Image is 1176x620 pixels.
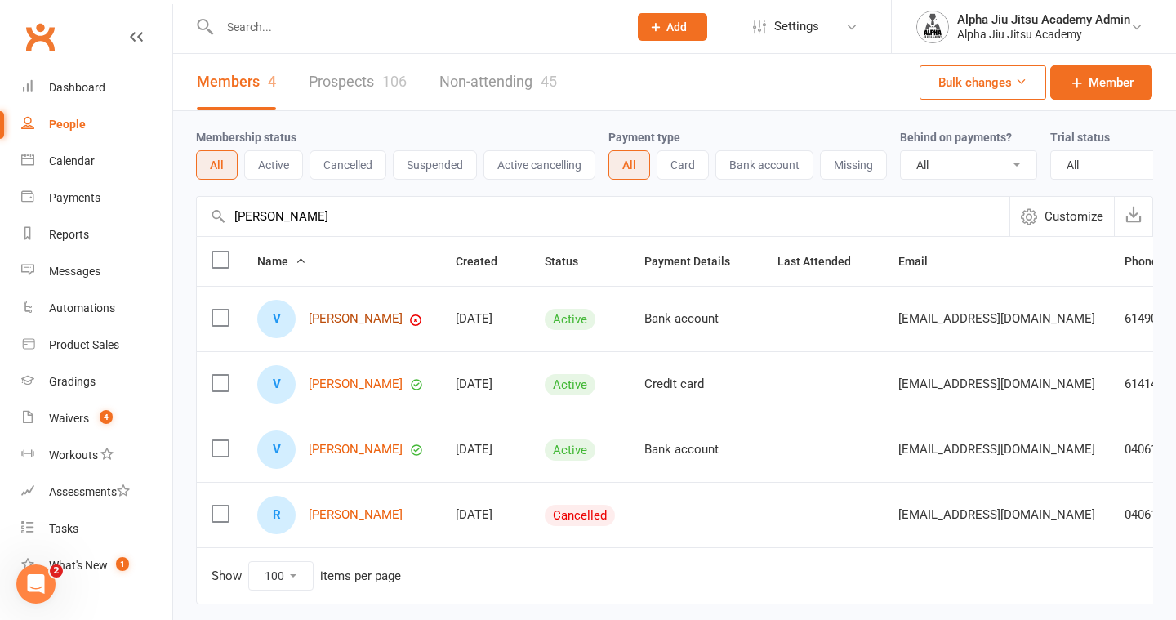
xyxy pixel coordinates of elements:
span: Email [898,255,946,268]
button: Card [657,150,709,180]
span: Customize [1045,207,1103,226]
div: Roman [257,496,296,534]
div: Active [545,309,595,330]
div: Active [545,374,595,395]
a: Workouts [21,437,172,474]
button: Active [244,150,303,180]
button: Payment Details [644,252,748,271]
a: Gradings [21,364,172,400]
a: Payments [21,180,172,216]
a: [PERSON_NAME] [309,312,403,326]
div: Vanessa [257,365,296,404]
div: [DATE] [456,377,515,391]
div: [DATE] [456,508,515,522]
div: 4 [268,73,276,90]
a: Reports [21,216,172,253]
iframe: Intercom live chat [16,564,56,604]
div: [DATE] [456,443,515,457]
div: Assessments [49,485,130,498]
button: Status [545,252,596,271]
a: Member [1050,65,1152,100]
span: 1 [116,557,129,571]
div: Tasks [49,522,78,535]
button: Bulk changes [920,65,1046,100]
button: Last Attended [777,252,869,271]
div: Show [212,561,401,591]
label: Trial status [1050,131,1110,144]
a: Tasks [21,511,172,547]
div: What's New [49,559,108,572]
label: Behind on payments? [900,131,1012,144]
div: People [49,118,86,131]
span: Name [257,255,306,268]
button: Created [456,252,515,271]
span: 2 [50,564,63,578]
input: Search by contact name [197,197,1009,236]
div: items per page [320,569,401,583]
span: [EMAIL_ADDRESS][DOMAIN_NAME] [898,303,1095,334]
a: Messages [21,253,172,290]
span: Settings [774,8,819,45]
div: 45 [541,73,557,90]
div: Calendar [49,154,95,167]
a: People [21,106,172,143]
span: Status [545,255,596,268]
button: Missing [820,150,887,180]
a: Assessments [21,474,172,511]
a: [PERSON_NAME] [309,443,403,457]
span: Payment Details [644,255,748,268]
span: [EMAIL_ADDRESS][DOMAIN_NAME] [898,499,1095,530]
div: Active [545,439,595,461]
span: 4 [100,410,113,424]
div: Vanessa [257,430,296,469]
div: [DATE] [456,312,515,326]
button: Add [638,13,707,41]
div: Gradings [49,375,96,388]
div: Waivers [49,412,89,425]
div: Bank account [644,443,748,457]
span: Created [456,255,515,268]
button: Suspended [393,150,477,180]
a: Waivers 4 [21,400,172,437]
span: Member [1089,73,1134,92]
a: What's New1 [21,547,172,584]
label: Payment type [608,131,680,144]
button: Cancelled [310,150,386,180]
button: Customize [1009,197,1114,236]
button: All [608,150,650,180]
button: Email [898,252,946,271]
div: Payments [49,191,100,204]
div: Alpha Jiu Jitsu Academy [957,27,1130,42]
a: Non-attending45 [439,54,557,110]
div: Alpha Jiu Jitsu Academy Admin [957,12,1130,27]
span: [EMAIL_ADDRESS][DOMAIN_NAME] [898,434,1095,465]
div: Cancelled [545,505,615,526]
button: Active cancelling [483,150,595,180]
a: Members4 [197,54,276,110]
a: [PERSON_NAME] [309,377,403,391]
div: Workouts [49,448,98,462]
div: Credit card [644,377,748,391]
span: [EMAIL_ADDRESS][DOMAIN_NAME] [898,368,1095,399]
a: Dashboard [21,69,172,106]
a: Calendar [21,143,172,180]
input: Search... [215,16,617,38]
div: Vanessa [257,300,296,338]
div: Automations [49,301,115,314]
label: Membership status [196,131,296,144]
a: Clubworx [20,16,60,57]
span: Add [666,20,687,33]
a: [PERSON_NAME] [309,508,403,522]
div: Reports [49,228,89,241]
div: Bank account [644,312,748,326]
a: Automations [21,290,172,327]
a: Prospects106 [309,54,407,110]
button: Bank account [715,150,813,180]
div: 106 [382,73,407,90]
div: Dashboard [49,81,105,94]
button: Name [257,252,306,271]
img: thumb_image1751406779.png [916,11,949,43]
div: Product Sales [49,338,119,351]
button: All [196,150,238,180]
a: Product Sales [21,327,172,364]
